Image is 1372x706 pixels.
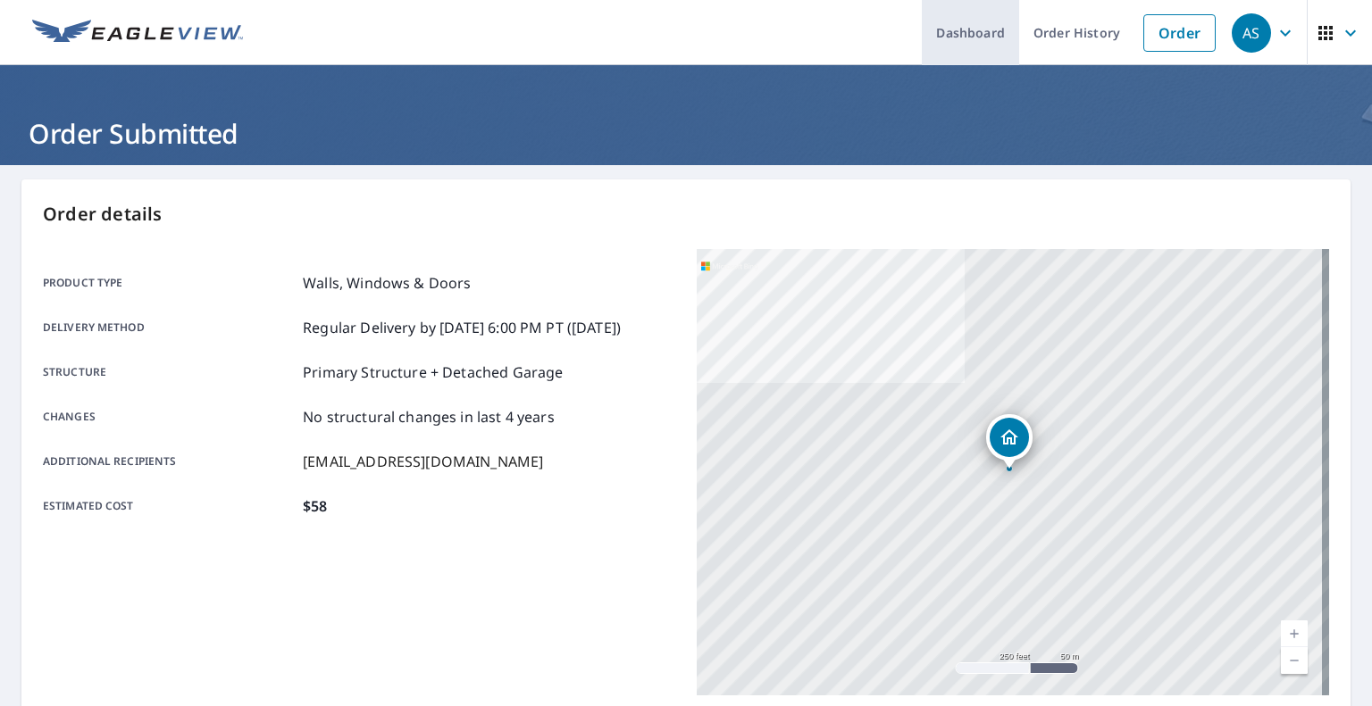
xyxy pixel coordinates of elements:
[43,406,296,428] p: Changes
[303,451,543,472] p: [EMAIL_ADDRESS][DOMAIN_NAME]
[32,20,243,46] img: EV Logo
[43,451,296,472] p: Additional recipients
[986,414,1033,469] div: Dropped pin, building 1, Residential property, 1498 Wethersfield Dr O Fallon, MO 63368
[303,406,555,428] p: No structural changes in last 4 years
[1143,14,1216,52] a: Order
[21,115,1351,152] h1: Order Submitted
[43,361,296,383] p: Structure
[1281,620,1308,647] a: Current Level 17, Zoom In
[303,361,563,383] p: Primary Structure + Detached Garage
[1281,647,1308,674] a: Current Level 17, Zoom Out
[43,272,296,294] p: Product type
[303,272,471,294] p: Walls, Windows & Doors
[303,495,327,517] p: $58
[303,317,621,338] p: Regular Delivery by [DATE] 6:00 PM PT ([DATE])
[1232,13,1271,53] div: AS
[43,495,296,517] p: Estimated cost
[43,201,1329,228] p: Order details
[43,317,296,338] p: Delivery method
